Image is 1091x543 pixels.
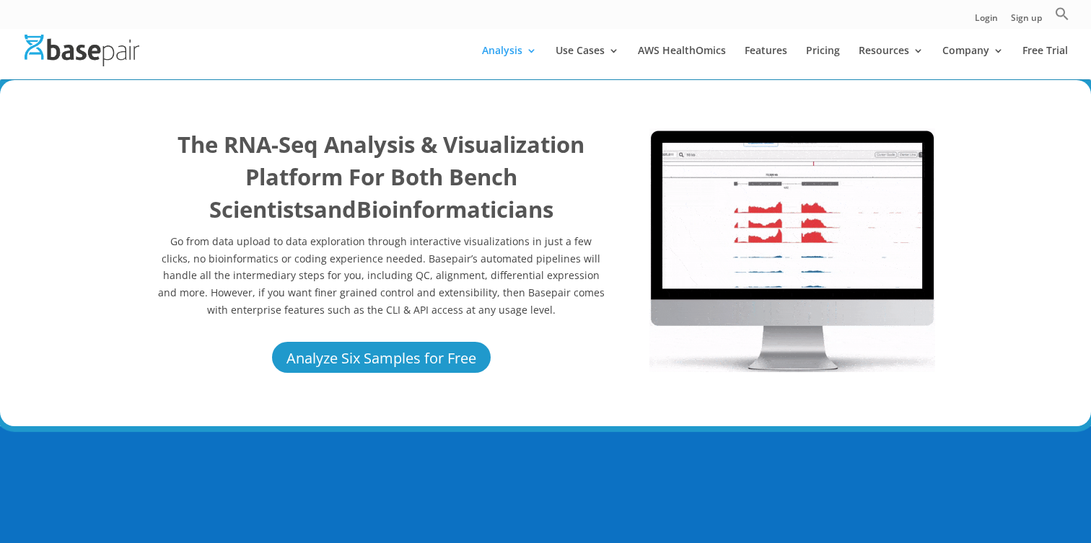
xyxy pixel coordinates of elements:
[806,45,840,79] a: Pricing
[638,45,726,79] a: AWS HealthOmics
[1022,45,1068,79] a: Free Trial
[314,194,356,224] b: and
[942,45,1004,79] a: Company
[975,14,998,29] a: Login
[1011,14,1042,29] a: Sign up
[649,128,935,372] img: RNA Seq 2022
[156,233,606,319] p: Go from data upload to data exploration through interactive visualizations in just a few clicks, ...
[482,45,537,79] a: Analysis
[178,129,584,224] b: The RNA-Seq Analysis & Visualization Platform For Both Bench Scientists
[1055,6,1069,29] a: Search Icon Link
[1055,6,1069,21] svg: Search
[270,340,493,375] a: Analyze Six Samples for Free
[25,35,139,66] img: Basepair
[745,45,787,79] a: Features
[556,45,619,79] a: Use Cases
[859,45,924,79] a: Resources
[356,194,553,224] b: Bioinformaticians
